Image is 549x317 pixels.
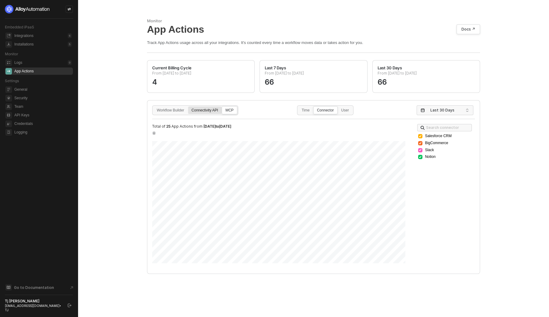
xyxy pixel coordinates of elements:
[152,124,405,129] div: Total of App Actions from
[5,68,12,75] span: icon-app-actions
[147,40,480,45] div: Track App Actions usage across all your integrations. It's counted every time a workflow moves da...
[14,94,72,102] span: Security
[425,133,451,139] span: Salesforce CRM
[378,65,402,71] div: Last 30 Days
[5,5,50,13] img: logo
[5,60,12,66] span: icon-logs
[5,104,12,110] span: team
[298,108,313,118] div: Time
[378,71,475,78] p: From [DATE] to [DATE]
[222,108,237,118] div: MCP
[147,18,480,24] div: Monitor
[5,284,12,290] span: documentation
[5,33,12,39] span: integrations
[5,112,12,118] span: api-key
[425,147,434,153] span: Slack
[5,25,34,29] span: Embedded iPaaS
[68,42,72,47] div: 5
[5,5,73,13] a: logo
[188,108,221,118] div: Connectivity API
[425,154,436,160] span: Notion
[5,284,73,291] a: Knowledge Base
[14,42,34,47] div: Installations
[265,65,286,71] div: Last 7 Days
[425,140,448,146] span: BigCommerce
[378,74,475,84] div: 66
[68,33,72,38] div: 6
[314,108,337,118] div: Connector
[265,71,362,78] p: From [DATE] to [DATE]
[166,124,170,129] span: 25
[152,74,249,84] div: 4
[338,108,352,118] div: User
[457,24,480,34] a: Docs ↗
[152,131,156,135] img: icon-info
[67,7,71,11] span: icon-swap
[14,111,72,119] span: API Keys
[14,129,72,136] span: Logging
[5,299,62,304] div: Tj [PERSON_NAME]
[5,304,62,312] div: [EMAIL_ADDRESS][DOMAIN_NAME] • TJ
[152,65,192,71] div: Current Billing Cycle
[69,285,75,291] span: document-arrow
[147,24,480,35] div: App Actions
[152,71,249,78] p: From [DATE] to [DATE]
[5,78,19,83] span: Settings
[14,33,34,38] div: Integrations
[68,60,72,65] div: 0
[14,120,72,127] span: Credentials
[5,86,12,93] span: general
[5,121,12,127] span: credentials
[14,103,72,110] span: Team
[5,129,12,136] span: logging
[461,27,475,32] div: Docs ↗
[14,285,54,290] span: Go to Documentation
[430,106,462,115] span: Last 30 Days
[14,86,72,93] span: General
[5,41,12,48] span: installations
[203,124,231,129] span: [DATE] to [DATE]
[153,108,188,118] div: Workflow Builder
[265,74,362,84] div: 66
[5,52,18,56] span: Monitor
[14,69,34,74] div: App Actions
[68,304,71,307] span: logout
[14,60,22,65] div: Logs
[5,95,12,101] span: security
